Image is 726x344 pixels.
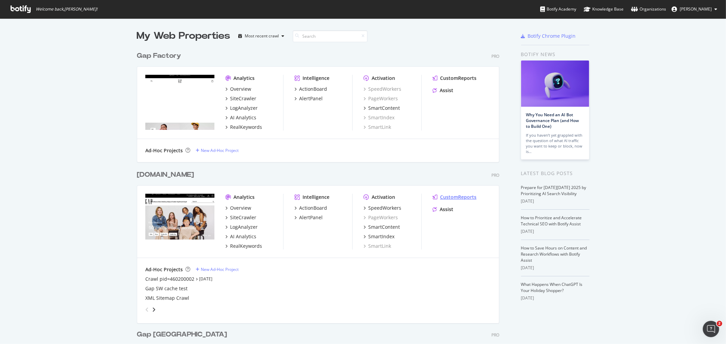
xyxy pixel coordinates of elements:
div: Gap Factory [137,51,181,61]
div: Most recent crawl [245,34,279,38]
div: [DATE] [521,265,590,271]
div: Botify news [521,51,590,58]
a: LogAnalyzer [225,105,258,111]
a: New Ad-Hoc Project [196,148,239,153]
a: XML Sitemap Crawl [145,295,189,302]
img: Gap.com [145,194,214,249]
a: Gap SW cache test [145,285,188,292]
a: AlertPanel [294,214,323,221]
a: Gap [GEOGRAPHIC_DATA] [137,330,230,340]
div: RealKeywords [230,124,262,131]
a: Crawl pid=460200002 [145,276,194,282]
div: ActionBoard [299,205,327,211]
a: [DATE] [199,276,212,282]
div: Activation [372,194,395,201]
div: CustomReports [440,194,477,201]
div: Intelligence [303,194,329,201]
div: Ad-Hoc Projects [145,266,183,273]
a: ActionBoard [294,86,327,92]
div: CustomReports [440,75,477,82]
div: Pro [491,53,499,59]
a: CustomReports [433,75,477,82]
a: Overview [225,205,251,211]
a: How to Prioritize and Accelerate Technical SEO with Botify Assist [521,215,582,227]
div: SiteCrawler [230,95,256,102]
a: SmartIndex [364,233,394,240]
a: SiteCrawler [225,214,256,221]
div: Activation [372,75,395,82]
a: CustomReports [433,194,477,201]
a: Why You Need an AI Bot Governance Plan (and How to Build One) [526,112,579,129]
a: RealKeywords [225,124,262,131]
div: Intelligence [303,75,329,82]
a: PageWorkers [364,214,398,221]
div: SiteCrawler [230,214,256,221]
div: Botify Academy [540,6,576,13]
a: Assist [433,206,453,213]
div: Overview [230,86,251,92]
button: [PERSON_NAME] [666,4,723,15]
a: PageWorkers [364,95,398,102]
div: Analytics [233,75,255,82]
a: RealKeywords [225,243,262,250]
div: LogAnalyzer [230,105,258,111]
img: Why You Need an AI Bot Governance Plan (and How to Build One) [521,61,589,107]
div: Latest Blog Posts [521,170,590,177]
button: Most recent crawl [236,31,287,41]
div: SpeedWorkers [368,205,401,211]
div: Knowledge Base [584,6,624,13]
a: Assist [433,87,453,94]
div: Pro [491,332,499,338]
div: Ad-Hoc Projects [145,147,183,154]
div: Analytics [233,194,255,201]
div: If you haven’t yet grappled with the question of what AI traffic you want to keep or block, now is… [526,133,584,154]
div: RealKeywords [230,243,262,250]
div: SmartContent [368,224,400,230]
div: AI Analytics [230,114,256,121]
div: New Ad-Hoc Project [201,148,239,153]
div: Overview [230,205,251,211]
img: Gapfactory.com [145,75,214,130]
div: angle-left [143,304,151,315]
div: [DATE] [521,228,590,235]
a: SmartIndex [364,114,394,121]
a: SmartContent [364,224,400,230]
div: Assist [440,206,453,213]
span: Natalie Bargas [680,6,712,12]
a: Overview [225,86,251,92]
div: [DATE] [521,295,590,301]
div: SmartIndex [368,233,394,240]
div: AlertPanel [299,214,323,221]
div: AI Analytics [230,233,256,240]
div: Assist [440,87,453,94]
div: angle-right [151,306,156,313]
a: SpeedWorkers [364,86,401,92]
div: New Ad-Hoc Project [201,266,239,272]
a: LogAnalyzer [225,224,258,230]
a: SmartContent [364,105,400,111]
a: ActionBoard [294,205,327,211]
a: Gap Factory [137,51,184,61]
iframe: Intercom live chat [703,321,719,337]
div: SmartContent [368,105,400,111]
a: SmartLink [364,124,391,131]
a: How to Save Hours on Content and Research Workflows with Botify Assist [521,245,587,263]
a: Prepare for [DATE][DATE] 2025 by Prioritizing AI Search Visibility [521,185,586,196]
div: AlertPanel [299,95,323,102]
a: New Ad-Hoc Project [196,266,239,272]
a: SmartLink [364,243,391,250]
div: [DATE] [521,198,590,204]
a: [DOMAIN_NAME] [137,170,197,180]
a: AI Analytics [225,233,256,240]
span: 2 [717,321,722,326]
span: Welcome back, [PERSON_NAME] ! [36,6,97,12]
